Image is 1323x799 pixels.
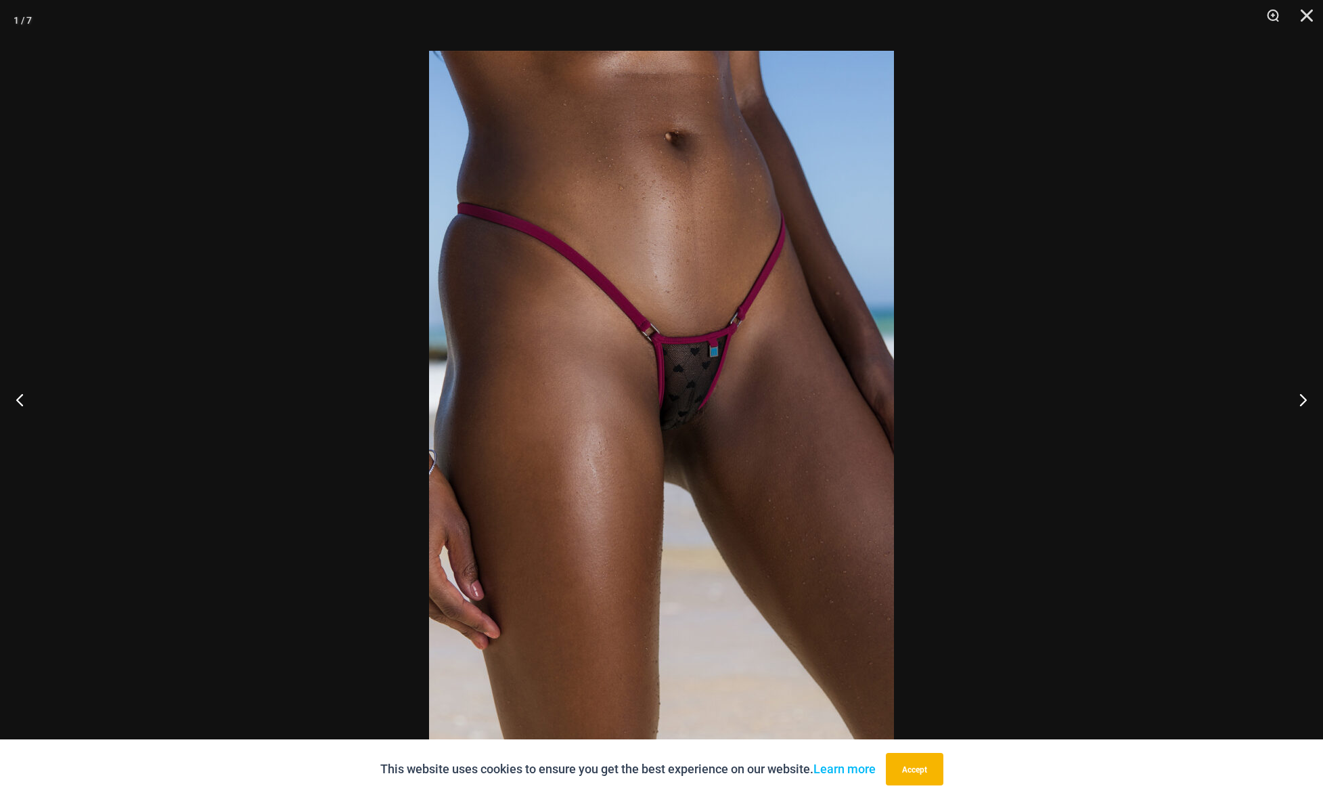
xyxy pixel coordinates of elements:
img: Cupids Kiss Hearts 456 Micro 01 [429,51,894,748]
p: This website uses cookies to ensure you get the best experience on our website. [380,759,876,779]
button: Accept [886,753,943,785]
button: Next [1272,366,1323,433]
a: Learn more [813,762,876,776]
div: 1 / 7 [14,10,32,30]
